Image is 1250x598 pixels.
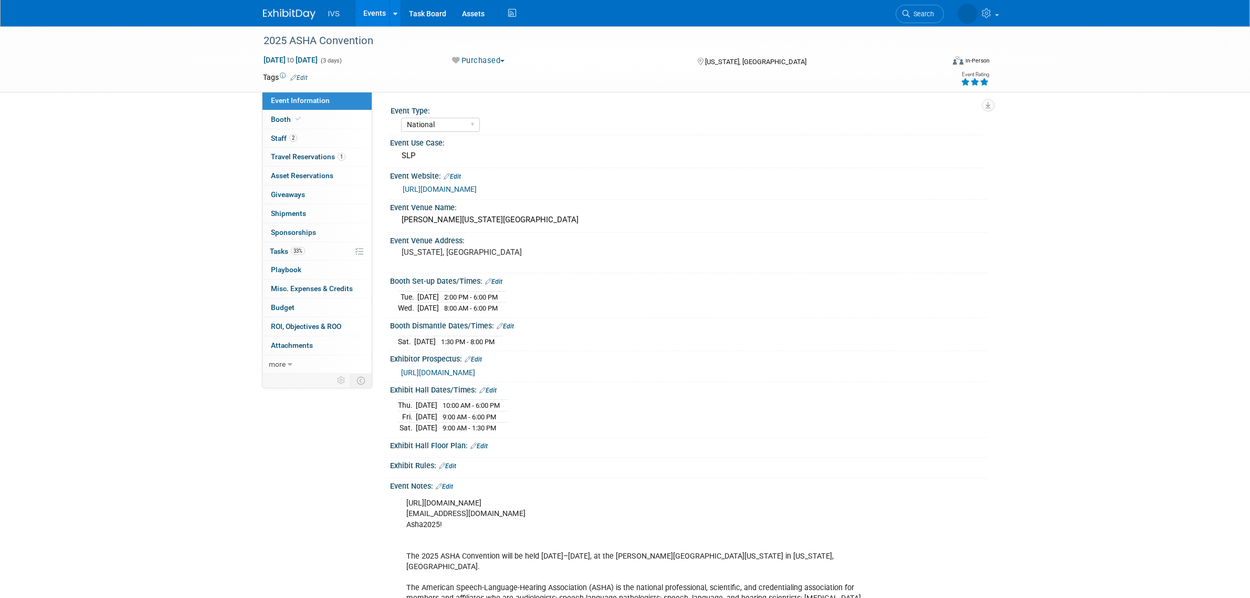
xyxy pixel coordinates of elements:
[289,134,297,142] span: 2
[262,204,372,223] a: Shipments
[416,422,437,434] td: [DATE]
[470,442,488,450] a: Edit
[390,382,988,396] div: Exhibit Hall Dates/Times:
[271,284,353,293] span: Misc. Expenses & Credits
[416,411,437,422] td: [DATE]
[262,317,372,336] a: ROI, Objectives & ROO
[291,247,305,255] span: 33%
[958,4,978,24] img: Kyle Shelstad
[390,438,988,451] div: Exhibit Hall Floor Plan:
[271,228,316,236] span: Sponsorships
[263,72,308,83] td: Tags
[441,338,495,346] span: 1:30 PM - 8:00 PM
[271,96,330,105] span: Event Information
[965,57,990,65] div: In-Person
[262,129,372,148] a: Staff2
[398,291,417,303] td: Tue.
[705,58,806,66] span: [US_STATE], [GEOGRAPHIC_DATA]
[882,55,990,70] div: Event Format
[271,341,313,349] span: Attachments
[398,148,980,164] div: SLP
[286,56,296,64] span: to
[271,209,306,218] span: Shipments
[896,5,944,23] a: Search
[444,293,498,301] span: 2:00 PM - 6:00 PM
[953,56,963,65] img: Format-Inperson.png
[263,9,316,19] img: ExhibitDay
[390,273,988,287] div: Booth Set-up Dates/Times:
[262,261,372,279] a: Playbook
[271,322,341,331] span: ROI, Objectives & ROO
[290,74,308,81] a: Edit
[390,135,988,148] div: Event Use Case:
[448,55,509,66] button: Purchased
[271,134,297,142] span: Staff
[398,400,416,411] td: Thu.
[465,356,482,363] a: Edit
[417,291,439,303] td: [DATE]
[497,323,514,330] a: Edit
[417,303,439,314] td: [DATE]
[262,298,372,317] a: Budget
[328,9,340,18] span: IVS
[262,110,372,129] a: Booth
[262,91,372,110] a: Event Information
[390,200,988,213] div: Event Venue Name:
[270,247,305,255] span: Tasks
[296,116,301,122] i: Booth reservation complete
[398,422,416,434] td: Sat.
[262,223,372,242] a: Sponsorships
[479,387,497,394] a: Edit
[390,318,988,332] div: Booth Dismantle Dates/Times:
[390,168,988,182] div: Event Website:
[403,185,477,193] a: [URL][DOMAIN_NAME]
[414,336,436,347] td: [DATE]
[443,424,496,432] span: 9:00 AM - 1:30 PM
[390,458,988,471] div: Exhibit Rules:
[332,374,351,387] td: Personalize Event Tab Strip
[262,167,372,185] a: Asset Reservations
[320,57,342,64] span: (3 days)
[910,10,934,18] span: Search
[271,303,295,312] span: Budget
[961,72,989,77] div: Event Rating
[262,242,372,261] a: Tasks33%
[390,233,988,246] div: Event Venue Address:
[390,351,988,365] div: Exhibitor Prospectus:
[271,115,303,123] span: Booth
[390,478,988,492] div: Event Notes:
[398,411,416,422] td: Fri.
[262,148,372,166] a: Travel Reservations1
[271,171,333,180] span: Asset Reservations
[269,360,286,368] span: more
[262,185,372,204] a: Giveaways
[262,355,372,374] a: more
[350,374,372,387] td: Toggle Event Tabs
[338,153,345,161] span: 1
[402,248,627,257] pre: [US_STATE], [GEOGRAPHIC_DATA]
[262,280,372,298] a: Misc. Expenses & Credits
[398,336,414,347] td: Sat.
[391,103,983,116] div: Event Type:
[398,303,417,314] td: Wed.
[271,265,301,274] span: Playbook
[439,462,456,470] a: Edit
[401,368,475,377] a: [URL][DOMAIN_NAME]
[436,483,453,490] a: Edit
[263,55,318,65] span: [DATE] [DATE]
[271,190,305,199] span: Giveaways
[444,304,498,312] span: 8:00 AM - 6:00 PM
[444,173,461,180] a: Edit
[398,212,980,228] div: [PERSON_NAME][US_STATE][GEOGRAPHIC_DATA]
[485,278,502,285] a: Edit
[260,32,928,50] div: 2025 ASHA Convention
[262,336,372,355] a: Attachments
[443,401,500,409] span: 10:00 AM - 6:00 PM
[443,413,496,421] span: 9:00 AM - 6:00 PM
[271,152,345,161] span: Travel Reservations
[416,400,437,411] td: [DATE]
